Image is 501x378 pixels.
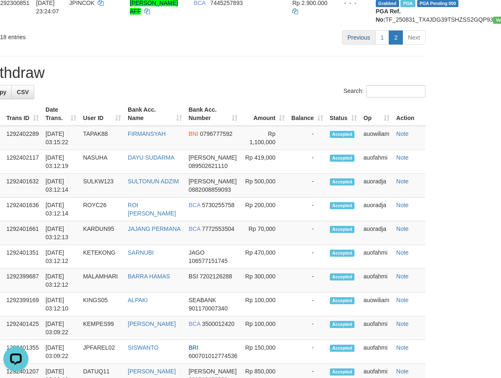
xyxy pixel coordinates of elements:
td: KEMPES99 [80,316,124,340]
td: auofahmi [360,269,393,293]
span: Accepted [330,155,355,162]
span: Copy 3500012420 to clipboard [202,320,235,327]
td: KINGS05 [80,293,124,316]
a: [PERSON_NAME] [128,320,176,327]
td: - [288,126,326,150]
span: Copy 7772553504 to clipboard [202,225,235,232]
a: Previous [342,30,375,45]
span: Accepted [330,178,355,185]
th: User ID: activate to sort column ascending [80,102,124,126]
span: Accepted [330,226,355,233]
td: - [288,150,326,174]
a: Note [396,273,409,280]
td: [DATE] 03:09:22 [42,316,80,340]
span: Accepted [330,202,355,209]
td: 1292401632 [3,174,42,198]
td: Rp 200,000 [241,198,288,221]
td: Rp 1,100,000 [241,126,288,150]
td: [DATE] 03:12:12 [42,269,80,293]
td: 1292401351 [3,245,42,269]
td: - [288,340,326,364]
td: 1292399169 [3,293,42,316]
th: Date Trans.: activate to sort column ascending [42,102,80,126]
span: Accepted [330,131,355,138]
button: Open LiveChat chat widget [3,3,28,28]
td: 1292401425 [3,316,42,340]
a: SISWANTO [128,344,159,351]
span: BSI [189,273,198,280]
td: auofahmi [360,245,393,269]
td: KARDUN95 [80,221,124,245]
td: - [288,174,326,198]
td: 1292401636 [3,198,42,221]
td: - [288,245,326,269]
a: 2 [389,30,403,45]
a: ALPAKI [128,297,148,303]
th: Balance: activate to sort column ascending [288,102,326,126]
td: 1292401355 [3,340,42,364]
td: auowiliam [360,293,393,316]
a: Note [396,249,409,256]
a: Note [396,178,409,185]
td: Rp 500,000 [241,174,288,198]
td: MALAMHARI [80,269,124,293]
th: Bank Acc. Number: activate to sort column ascending [185,102,241,126]
a: CSV [11,85,34,99]
td: auowiliam [360,126,393,150]
th: Bank Acc. Name: activate to sort column ascending [124,102,185,126]
td: SULKW123 [80,174,124,198]
span: Copy 901170007340 to clipboard [189,305,228,312]
a: Note [396,368,409,375]
th: Status: activate to sort column ascending [326,102,360,126]
a: SARNUBI [128,249,154,256]
a: SULTONUN ADZIM [128,178,179,185]
td: [DATE] 03:12:19 [42,150,80,174]
span: BCA [189,202,200,208]
td: auofahmi [360,150,393,174]
td: - [288,293,326,316]
td: 1292399687 [3,269,42,293]
span: BCA [189,225,200,232]
td: - [288,221,326,245]
td: JPFAREL02 [80,340,124,364]
b: PGA Ref. No: [376,8,401,23]
td: [DATE] 03:12:12 [42,245,80,269]
td: Rp 150,000 [241,340,288,364]
label: Search: [344,85,425,98]
td: TAPAK88 [80,126,124,150]
span: Copy 089502621110 to clipboard [189,163,228,169]
td: auofahmi [360,316,393,340]
a: [PERSON_NAME] [128,368,176,375]
th: Op: activate to sort column ascending [360,102,393,126]
span: Copy 7202126288 to clipboard [200,273,232,280]
span: [PERSON_NAME] [189,368,237,375]
span: Copy 600701012774536 to clipboard [189,353,238,359]
td: 1292401661 [3,221,42,245]
td: NASUHA [80,150,124,174]
td: [DATE] 03:09:22 [42,340,80,364]
a: Note [396,154,409,161]
a: JAJANG PERMANA [128,225,181,232]
span: SEABANK [189,297,216,303]
td: - [288,269,326,293]
a: Next [402,30,425,45]
a: Note [396,297,409,303]
td: auoradja [360,174,393,198]
td: [DATE] 03:12:14 [42,198,80,221]
th: Amount: activate to sort column ascending [241,102,288,126]
td: [DATE] 03:15:22 [42,126,80,150]
a: 1 [375,30,390,45]
td: Rp 300,000 [241,269,288,293]
span: Accepted [330,321,355,328]
span: CSV [17,89,29,95]
span: [PERSON_NAME] [189,178,237,185]
a: Note [396,225,409,232]
th: Action [393,102,425,126]
span: BNI [189,130,198,137]
span: Accepted [330,345,355,352]
span: Accepted [330,297,355,304]
a: Note [396,320,409,327]
td: 1292402289 [3,126,42,150]
td: [DATE] 03:12:14 [42,174,80,198]
a: FIRMANSYAH [128,130,166,137]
